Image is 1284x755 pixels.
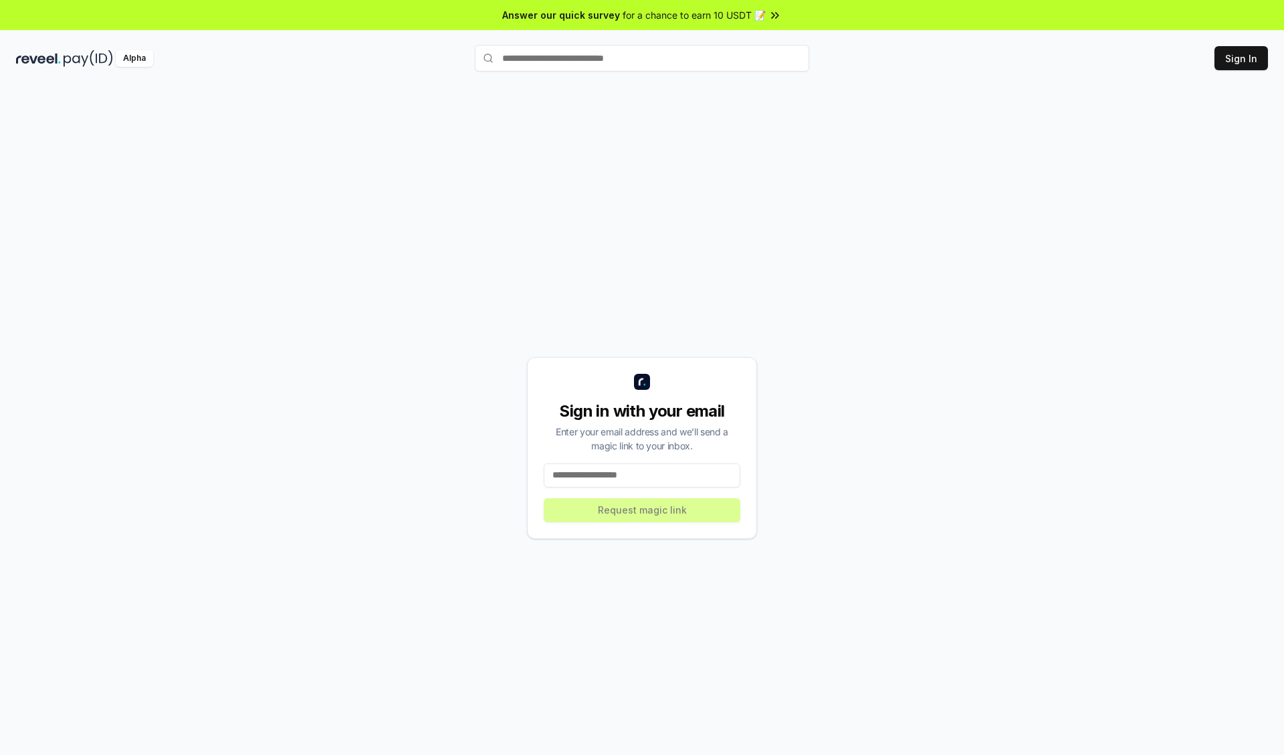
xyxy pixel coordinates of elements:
img: logo_small [634,374,650,390]
div: Enter your email address and we’ll send a magic link to your inbox. [544,425,740,453]
img: reveel_dark [16,50,61,67]
div: Sign in with your email [544,401,740,422]
span: Answer our quick survey [502,8,620,22]
span: for a chance to earn 10 USDT 📝 [623,8,766,22]
img: pay_id [64,50,113,67]
div: Alpha [116,50,153,67]
button: Sign In [1214,46,1268,70]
